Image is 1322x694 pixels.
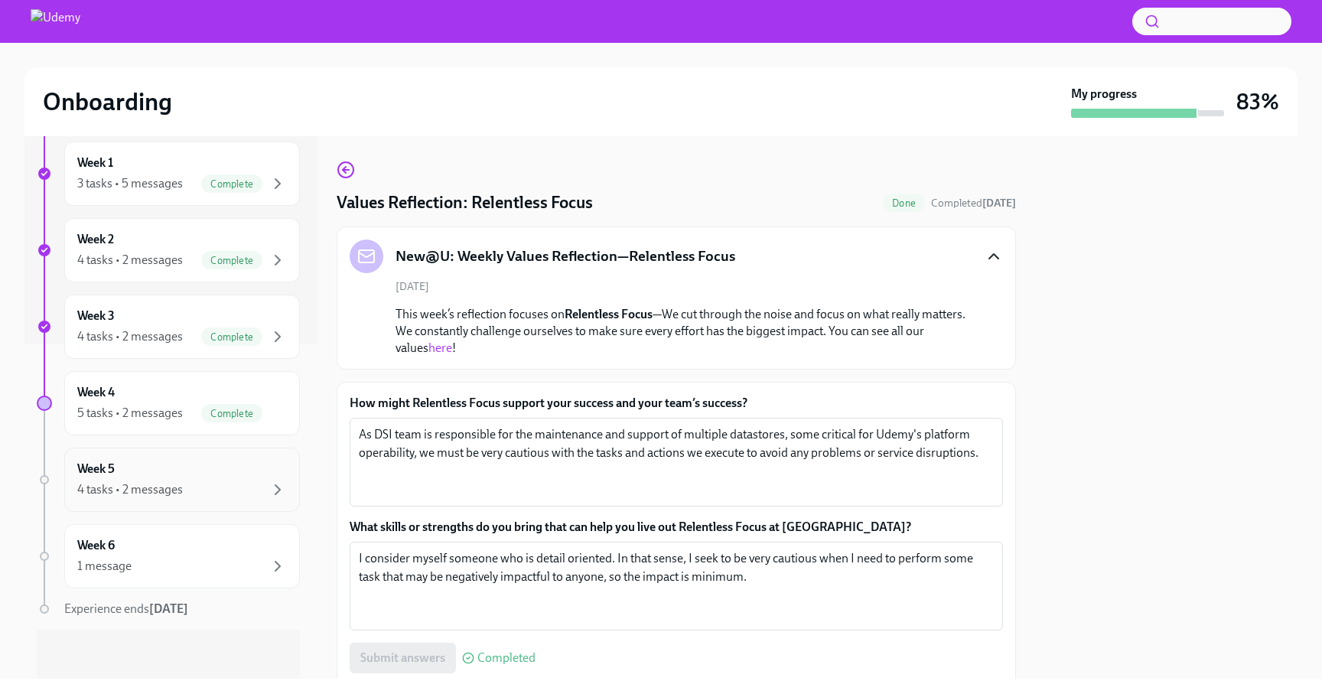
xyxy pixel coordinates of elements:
[77,155,113,171] h6: Week 1
[396,306,978,357] p: This week’s reflection focuses on —We cut through the noise and focus on what really matters. We ...
[931,197,1016,210] span: Completed
[931,196,1016,210] span: October 3rd, 2025 13:10
[565,307,653,321] strong: Relentless Focus
[883,197,925,209] span: Done
[37,371,300,435] a: Week 45 tasks • 2 messagesComplete
[201,255,262,266] span: Complete
[77,175,183,192] div: 3 tasks • 5 messages
[201,408,262,419] span: Complete
[1236,88,1279,116] h3: 83%
[64,601,188,616] span: Experience ends
[982,197,1016,210] strong: [DATE]
[396,279,429,294] span: [DATE]
[77,537,115,554] h6: Week 6
[31,9,80,34] img: Udemy
[77,405,183,422] div: 5 tasks • 2 messages
[396,246,735,266] h5: New@U: Weekly Values Reflection—Relentless Focus
[77,384,115,401] h6: Week 4
[350,519,1003,536] label: What skills or strengths do you bring that can help you live out Relentless Focus at [GEOGRAPHIC_...
[477,652,536,664] span: Completed
[77,308,115,324] h6: Week 3
[37,524,300,588] a: Week 61 message
[37,142,300,206] a: Week 13 tasks • 5 messagesComplete
[37,295,300,359] a: Week 34 tasks • 2 messagesComplete
[201,178,262,190] span: Complete
[350,395,1003,412] label: How might Relentless Focus support your success and your team’s success?
[359,425,994,499] textarea: As DSI team is responsible for the maintenance and support of multiple datastores, some critical ...
[77,328,183,345] div: 4 tasks • 2 messages
[77,231,114,248] h6: Week 2
[43,86,172,117] h2: Onboarding
[77,461,115,477] h6: Week 5
[337,191,593,214] h4: Values Reflection: Relentless Focus
[77,252,183,269] div: 4 tasks • 2 messages
[201,331,262,343] span: Complete
[1071,86,1137,103] strong: My progress
[37,448,300,512] a: Week 54 tasks • 2 messages
[359,549,994,623] textarea: I consider myself someone who is detail oriented. In that sense, I seek to be very cautious when ...
[428,340,452,355] a: here
[77,558,132,575] div: 1 message
[149,601,188,616] strong: [DATE]
[37,218,300,282] a: Week 24 tasks • 2 messagesComplete
[77,481,183,498] div: 4 tasks • 2 messages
